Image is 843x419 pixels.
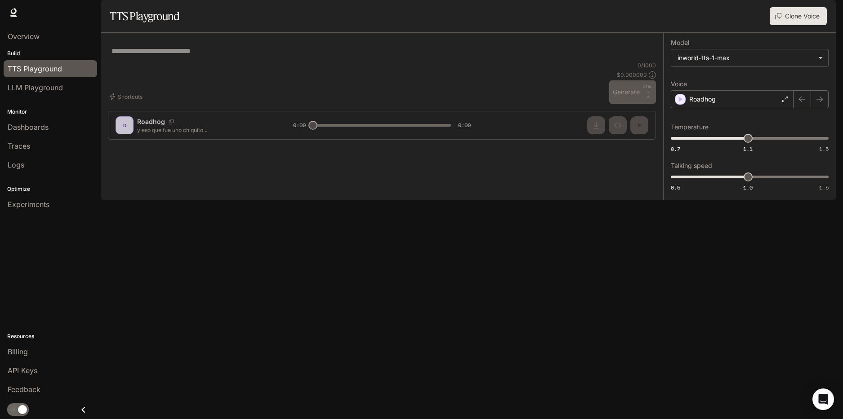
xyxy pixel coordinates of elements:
[671,49,828,66] div: inworld-tts-1-max
[812,388,834,410] div: Open Intercom Messenger
[671,145,680,153] span: 0.7
[671,163,712,169] p: Talking speed
[819,184,829,191] span: 1.5
[671,184,680,191] span: 0.5
[671,81,687,87] p: Voice
[819,145,829,153] span: 1.5
[110,7,179,25] h1: TTS Playground
[671,124,709,130] p: Temperature
[671,40,689,46] p: Model
[638,62,656,69] p: 0 / 1000
[770,7,827,25] button: Clone Voice
[689,95,716,104] p: Roadhog
[108,89,146,104] button: Shortcuts
[743,145,753,153] span: 1.1
[743,184,753,191] span: 1.0
[678,53,814,62] div: inworld-tts-1-max
[617,71,647,79] p: $ 0.000000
